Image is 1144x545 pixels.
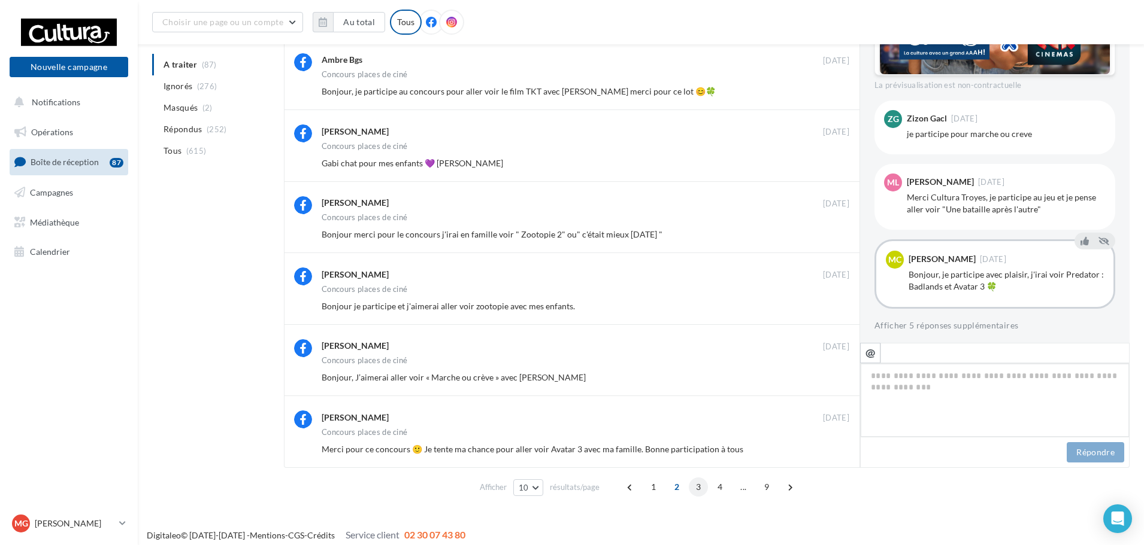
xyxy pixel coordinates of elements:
[757,477,776,497] span: 9
[322,301,575,311] span: Bonjour je participe et j'aimerai aller voir zootopie avec mes enfants.
[860,343,880,363] button: @
[31,157,99,167] span: Boîte de réception
[313,12,385,32] button: Au total
[30,246,70,257] span: Calendrier
[909,255,976,263] div: [PERSON_NAME]
[147,530,465,540] span: © [DATE]-[DATE] - - -
[346,529,400,540] span: Service client
[30,217,79,227] span: Médiathèque
[978,178,1004,186] span: [DATE]
[322,126,389,138] div: [PERSON_NAME]
[7,90,126,115] button: Notifications
[322,54,362,66] div: Ambre Bgs
[888,113,899,125] span: ZG
[519,483,529,492] span: 10
[513,479,544,496] button: 10
[31,127,73,137] span: Opérations
[30,187,73,197] span: Campagnes
[7,180,131,205] a: Campagnes
[404,529,465,540] span: 02 30 07 43 80
[164,123,202,135] span: Répondus
[907,178,974,186] div: [PERSON_NAME]
[162,17,283,27] span: Choisir une page ou un compte
[7,210,131,235] a: Médiathèque
[250,530,285,540] a: Mentions
[35,517,114,529] p: [PERSON_NAME]
[7,120,131,145] a: Opérations
[689,477,708,497] span: 3
[164,102,198,114] span: Masqués
[322,214,407,221] div: Concours places de ciné
[390,10,422,35] div: Tous
[823,342,849,352] span: [DATE]
[874,318,1018,333] button: Afficher 5 réponses supplémentaires
[7,239,131,264] a: Calendrier
[152,12,303,32] button: Choisir une page ou un compte
[333,12,385,32] button: Au total
[322,71,407,78] div: Concours places de ciné
[164,145,181,157] span: Tous
[888,254,901,266] span: MC
[32,97,80,107] span: Notifications
[322,158,503,168] span: Gabi chat pour mes enfants 💜 [PERSON_NAME]
[10,512,128,535] a: MG [PERSON_NAME]
[907,191,1106,215] div: Merci Cultura Troyes, je participe au jeu et je pense aller voir "Une bataille après l'autre"
[823,56,849,66] span: [DATE]
[202,103,213,112] span: (2)
[480,482,507,493] span: Afficher
[907,114,947,123] div: Zizon Gacl
[1103,504,1132,533] div: Open Intercom Messenger
[951,115,977,123] span: [DATE]
[322,444,743,454] span: Merci pour ce concours 🙂 Je tente ma chance pour aller voir Avatar 3 avec ma famille. Bonne parti...
[147,530,181,540] a: Digitaleo
[710,477,730,497] span: 4
[907,128,1106,140] div: je participe pour marche ou creve
[823,270,849,281] span: [DATE]
[823,127,849,138] span: [DATE]
[10,57,128,77] button: Nouvelle campagne
[322,197,389,209] div: [PERSON_NAME]
[186,146,207,156] span: (615)
[823,413,849,424] span: [DATE]
[823,199,849,209] span: [DATE]
[322,269,389,281] div: [PERSON_NAME]
[322,86,716,96] span: Bonjour, je participe au concours pour aller voir le film TKT avec [PERSON_NAME] merci pour ce lo...
[322,412,389,424] div: [PERSON_NAME]
[734,477,753,497] span: ...
[307,530,335,540] a: Crédits
[288,530,304,540] a: CGS
[110,158,123,168] div: 87
[874,75,1115,91] div: La prévisualisation est non-contractuelle
[644,477,663,497] span: 1
[322,340,389,352] div: [PERSON_NAME]
[1067,442,1124,462] button: Répondre
[322,229,662,239] span: Bonjour merci pour le concours j'irai en famille voir " Zootopie 2" ou" c'était mieux [DATE] "
[865,347,876,358] i: @
[322,428,407,436] div: Concours places de ciné
[322,142,407,150] div: Concours places de ciné
[980,255,1006,263] span: [DATE]
[667,477,686,497] span: 2
[550,482,600,493] span: résultats/page
[14,517,28,529] span: MG
[887,176,899,188] span: Ml
[909,269,1104,293] div: Bonjour, je participe avec plaisir, j'irai voir Predator : Badlands et Avatar 3 🍀
[207,124,227,134] span: (252)
[164,80,192,92] span: Ignorés
[197,81,217,91] span: (276)
[322,372,586,382] span: Bonjour, J’aimerai aller voir « Marche ou crève » avec [PERSON_NAME]
[322,285,407,293] div: Concours places de ciné
[322,357,407,364] div: Concours places de ciné
[7,149,131,175] a: Boîte de réception87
